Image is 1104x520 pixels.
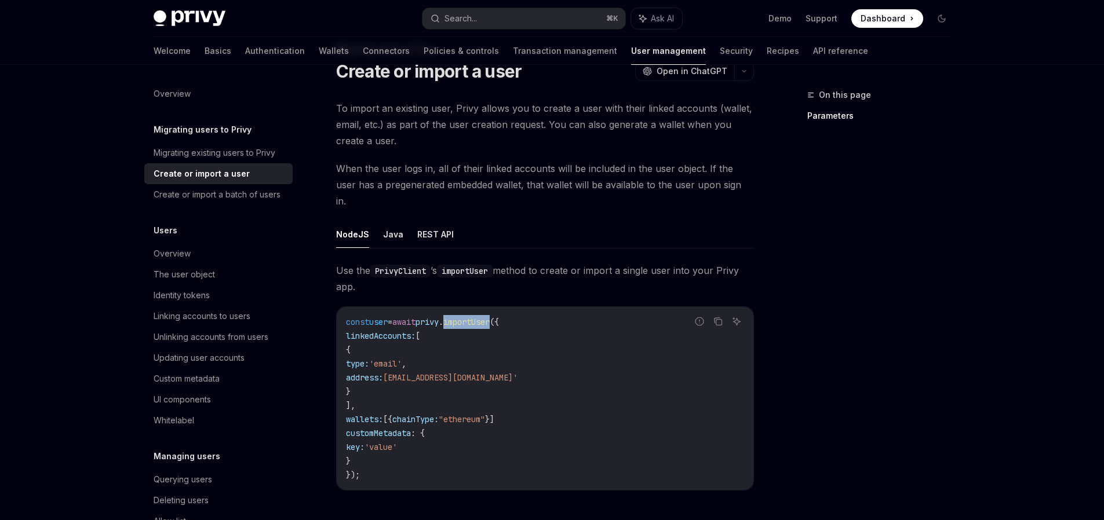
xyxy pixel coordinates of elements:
div: Querying users [154,473,212,486]
div: Overview [154,87,191,101]
a: Connectors [363,37,410,65]
button: NodeJS [336,221,369,248]
button: Ask AI [631,8,682,29]
h5: Users [154,224,177,237]
span: = [388,317,392,327]
span: When the user logs in, all of their linked accounts will be included in the user object. If the u... [336,160,754,209]
span: : { [411,428,425,438]
a: The user object [144,264,293,285]
a: Policies & controls [424,37,499,65]
span: key: [346,442,365,452]
span: [ [416,331,420,341]
div: Custom metadata [154,372,220,386]
span: user [369,317,388,327]
span: type: [346,358,369,369]
h1: Create or import a user [336,61,522,82]
a: Linking accounts to users [144,306,293,327]
a: Wallets [319,37,349,65]
a: User management [631,37,706,65]
span: wallets: [346,414,383,424]
span: Dashboard [861,13,905,24]
span: ], [346,400,355,411]
a: Migrating existing users to Privy [144,142,293,163]
div: Whitelabel [154,413,194,427]
div: Unlinking accounts from users [154,330,268,344]
a: Basics [205,37,231,65]
a: Recipes [767,37,799,65]
span: chainType: [392,414,439,424]
span: , [402,358,406,369]
button: Ask AI [729,314,744,329]
div: The user object [154,268,215,281]
span: importUser [443,317,490,327]
a: Welcome [154,37,191,65]
span: [{ [383,414,392,424]
span: } [346,456,351,466]
span: privy [416,317,439,327]
div: Create or import a batch of users [154,188,280,202]
span: address: [346,372,383,383]
a: API reference [813,37,868,65]
span: Use the ’s method to create or import a single user into your Privy app. [336,262,754,295]
img: dark logo [154,10,225,27]
a: Create or import a user [144,163,293,184]
span: To import an existing user, Privy allows you to create a user with their linked accounts (wallet,... [336,100,754,149]
button: Java [383,221,403,248]
a: Dashboard [851,9,923,28]
button: REST API [417,221,454,248]
button: Open in ChatGPT [635,61,734,81]
a: Custom metadata [144,368,293,389]
a: Demo [768,13,792,24]
a: Querying users [144,469,293,490]
span: On this page [819,88,871,102]
div: Create or import a user [154,167,250,181]
div: Search... [444,12,477,25]
a: Transaction management [513,37,617,65]
span: ({ [490,317,499,327]
span: }] [485,414,494,424]
span: linkedAccounts: [346,331,416,341]
span: 'email' [369,358,402,369]
a: Updating user accounts [144,347,293,368]
code: PrivyClient [370,265,431,277]
span: await [392,317,416,327]
span: ⌘ K [606,14,618,23]
button: Toggle dark mode [932,9,951,28]
a: Overview [144,83,293,104]
span: customMetadata [346,428,411,438]
span: { [346,345,351,355]
a: Support [806,13,837,24]
div: Linking accounts to users [154,309,250,323]
span: Ask AI [651,13,674,24]
div: Identity tokens [154,288,210,302]
div: UI components [154,393,211,407]
a: Authentication [245,37,305,65]
h5: Migrating users to Privy [154,123,252,137]
a: Identity tokens [144,285,293,306]
a: Overview [144,243,293,264]
div: Overview [154,247,191,261]
button: Search...⌘K [422,8,625,29]
button: Copy the contents from the code block [711,314,726,329]
span: [EMAIL_ADDRESS][DOMAIN_NAME]' [383,372,518,383]
span: Open in ChatGPT [657,65,727,77]
a: Create or import a batch of users [144,184,293,205]
a: UI components [144,389,293,410]
span: . [439,317,443,327]
a: Parameters [807,107,960,125]
span: }); [346,470,360,480]
div: Migrating existing users to Privy [154,146,275,160]
a: Security [720,37,753,65]
div: Updating user accounts [154,351,245,365]
button: Report incorrect code [692,314,707,329]
a: Unlinking accounts from users [144,327,293,347]
span: 'value' [365,442,397,452]
a: Deleting users [144,490,293,511]
span: } [346,386,351,397]
div: Deleting users [154,493,209,507]
code: importUser [437,265,493,277]
a: Whitelabel [144,410,293,431]
span: "ethereum" [439,414,485,424]
span: const [346,317,369,327]
h5: Managing users [154,449,220,463]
